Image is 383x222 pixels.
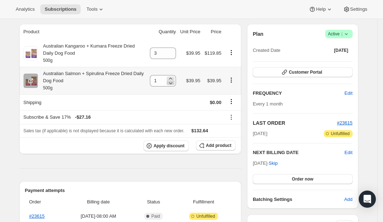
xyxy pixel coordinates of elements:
[206,143,231,148] span: Add product
[328,30,350,38] span: Active
[339,4,372,14] button: Settings
[11,4,39,14] button: Analytics
[24,114,222,121] div: Subscribe & Save 17%
[264,158,282,169] button: Skip
[24,128,185,133] span: Sales tax (if applicable) is not displayed because it is calculated with each new order.
[38,70,146,92] div: Australian Salmon + Spirulina Freeze Dried Daily Dog Food
[226,76,237,84] button: Product actions
[253,196,344,203] h6: Batching Settings
[341,31,342,37] span: |
[331,131,350,137] span: Unfulfilled
[289,69,322,75] span: Customer Portal
[148,24,178,40] th: Quantity
[340,88,357,99] button: Edit
[253,90,344,97] h2: FREQUENCY
[43,58,53,63] small: 500g
[178,24,202,40] th: Unit Price
[292,176,313,182] span: Order now
[25,194,64,210] th: Order
[186,78,200,83] span: $39.95
[253,149,344,156] h2: NEXT BILLING DATE
[350,6,367,12] span: Settings
[66,213,131,220] span: [DATE] · 08:00 AM
[176,198,231,206] span: Fulfillment
[269,160,278,167] span: Skip
[207,78,221,83] span: $39.95
[136,198,172,206] span: Status
[196,140,236,151] button: Add product
[359,191,376,208] div: Open Intercom Messenger
[253,101,283,107] span: Every 1 month
[151,213,160,219] span: Paid
[153,143,185,149] span: Apply discount
[191,128,208,133] span: $132.64
[38,43,146,64] div: Australian Kangaroo + Kumara Freeze Dried Daily Dog Food
[253,161,278,166] span: [DATE] ·
[205,50,221,56] span: $119.85
[66,198,131,206] span: Billing date
[337,120,352,125] a: #23615
[337,119,352,127] button: #23615
[253,130,267,137] span: [DATE]
[75,114,91,121] span: - $27.16
[186,50,200,56] span: $39.95
[316,6,326,12] span: Help
[82,4,109,14] button: Tools
[253,119,337,127] h2: LAST ORDER
[202,24,223,40] th: Price
[253,30,263,38] h2: Plan
[253,47,280,54] span: Created Date
[330,45,353,55] button: [DATE]
[25,187,236,194] h2: Payment attempts
[19,24,148,40] th: Product
[29,213,45,219] a: #23615
[253,67,352,77] button: Customer Portal
[45,6,76,12] span: Subscriptions
[19,94,148,110] th: Shipping
[16,6,35,12] span: Analytics
[344,90,352,97] span: Edit
[344,149,352,156] button: Edit
[340,194,357,205] button: Add
[344,196,352,203] span: Add
[40,4,81,14] button: Subscriptions
[304,4,337,14] button: Help
[43,85,53,90] small: 500g
[226,98,237,105] button: Shipping actions
[334,48,348,53] span: [DATE]
[196,213,215,219] span: Unfulfilled
[86,6,97,12] span: Tools
[210,100,222,105] span: $0.00
[143,140,189,151] button: Apply discount
[253,174,352,184] button: Order now
[226,49,237,56] button: Product actions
